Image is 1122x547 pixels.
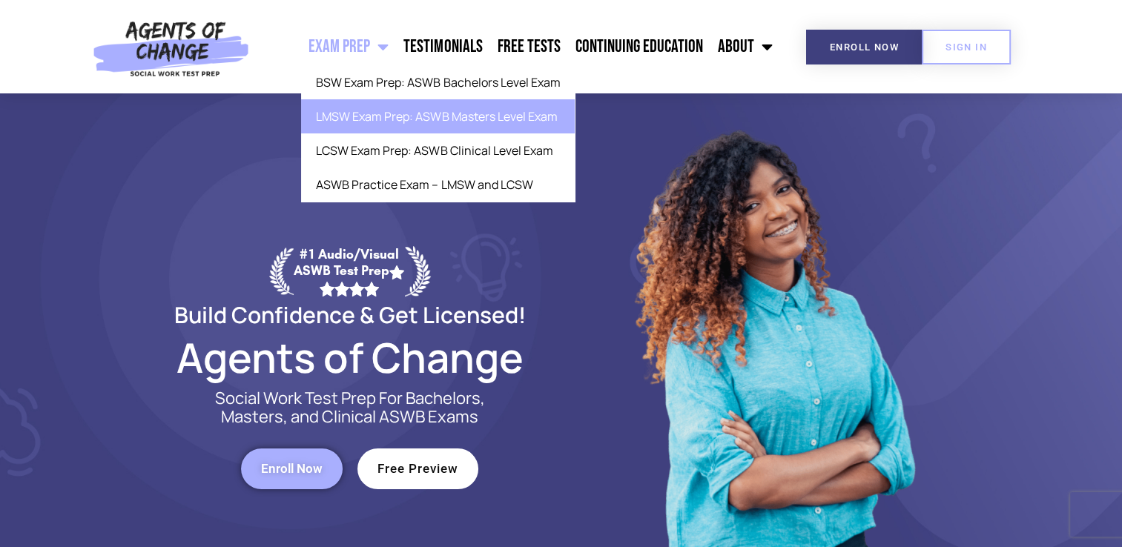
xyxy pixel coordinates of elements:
[946,42,987,52] span: SIGN IN
[710,28,779,65] a: About
[301,168,575,202] a: ASWB Practice Exam – LMSW and LCSW
[830,42,899,52] span: Enroll Now
[357,448,478,489] a: Free Preview
[198,389,502,426] p: Social Work Test Prep For Bachelors, Masters, and Clinical ASWB Exams
[301,133,575,168] a: LCSW Exam Prep: ASWB Clinical Level Exam
[261,463,323,475] span: Enroll Now
[301,28,396,65] a: Exam Prep
[806,30,923,64] a: Enroll Now
[567,28,710,65] a: Continuing Education
[139,340,561,374] h2: Agents of Change
[922,30,1011,64] a: SIGN IN
[301,65,575,202] ul: Exam Prep
[377,463,458,475] span: Free Preview
[241,448,343,489] a: Enroll Now
[139,304,561,325] h2: Build Confidence & Get Licensed!
[396,28,489,65] a: Testimonials
[489,28,567,65] a: Free Tests
[257,28,780,65] nav: Menu
[294,246,405,296] div: #1 Audio/Visual ASWB Test Prep
[301,99,575,133] a: LMSW Exam Prep: ASWB Masters Level Exam
[301,65,575,99] a: BSW Exam Prep: ASWB Bachelors Level Exam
